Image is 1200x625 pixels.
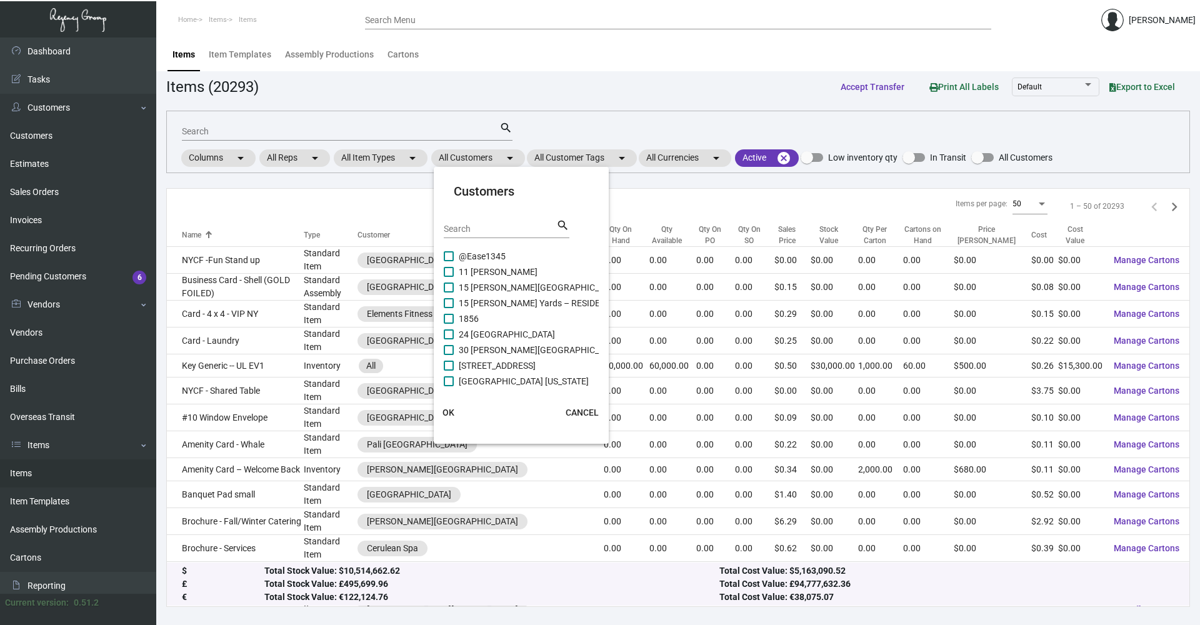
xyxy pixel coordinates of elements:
[459,374,589,389] span: [GEOGRAPHIC_DATA] [US_STATE]
[442,407,454,417] span: OK
[459,342,672,357] span: 30 [PERSON_NAME][GEOGRAPHIC_DATA] - Residences
[459,358,536,373] span: [STREET_ADDRESS]
[459,327,555,342] span: 24 [GEOGRAPHIC_DATA]
[459,264,537,279] span: 11 [PERSON_NAME]
[556,218,569,233] mat-icon: search
[566,407,599,417] span: CANCEL
[459,296,659,311] span: 15 [PERSON_NAME] Yards – RESIDENCES - Inactive
[454,182,589,201] mat-card-title: Customers
[459,249,506,264] span: @Ease1345
[429,401,469,424] button: OK
[459,280,682,295] span: 15 [PERSON_NAME][GEOGRAPHIC_DATA] – RESIDENCES
[556,401,609,424] button: CANCEL
[74,596,99,609] div: 0.51.2
[5,596,69,609] div: Current version:
[459,311,479,326] span: 1856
